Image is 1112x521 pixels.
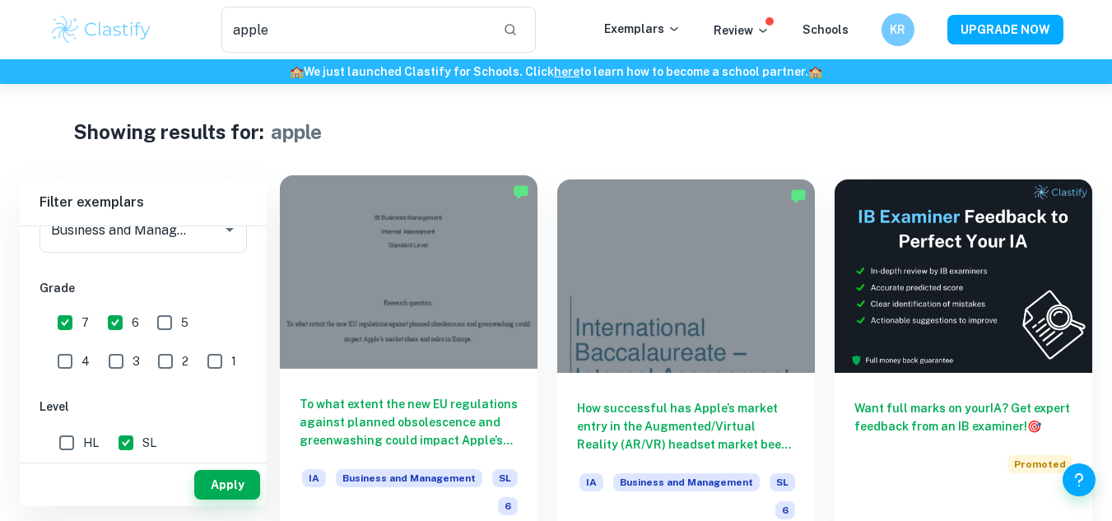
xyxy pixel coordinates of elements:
[142,434,156,452] span: SL
[40,279,247,297] h6: Grade
[83,434,99,452] span: HL
[300,395,518,449] h6: To what extent the new EU regulations against planned obsolescence and greenwashing could impact ...
[775,501,795,519] span: 6
[290,65,304,78] span: 🏫
[579,473,603,491] span: IA
[854,399,1072,435] h6: Want full marks on your IA ? Get expert feedback from an IB examiner!
[73,117,264,147] h1: Showing results for:
[613,473,760,491] span: Business and Management
[133,352,140,370] span: 3
[20,179,267,226] h6: Filter exemplars
[132,314,139,332] span: 6
[182,352,188,370] span: 2
[770,473,795,491] span: SL
[513,184,529,200] img: Marked
[81,314,89,332] span: 7
[336,469,482,487] span: Business and Management
[888,21,907,39] h6: KR
[81,352,90,370] span: 4
[181,314,188,332] span: 5
[271,117,322,147] h1: apple
[1063,463,1096,496] button: Help and Feedback
[218,218,241,241] button: Open
[492,469,518,487] span: SL
[604,20,681,38] p: Exemplars
[803,23,849,36] a: Schools
[3,63,1109,81] h6: We just launched Clastify for Schools. Click to learn how to become a school partner.
[498,497,518,515] span: 6
[554,65,579,78] a: here
[808,65,822,78] span: 🏫
[714,21,770,40] p: Review
[231,352,236,370] span: 1
[40,398,247,416] h6: Level
[1007,455,1072,473] span: Promoted
[790,188,807,204] img: Marked
[194,470,260,500] button: Apply
[947,15,1063,44] button: UPGRADE NOW
[49,13,154,46] img: Clastify logo
[221,7,491,53] input: Search for any exemplars...
[577,399,795,454] h6: How successful has Apple’s market entry in the Augmented/Virtual Reality (AR/VR) headset market b...
[835,179,1092,373] img: Thumbnail
[882,13,914,46] button: KR
[302,469,326,487] span: IA
[1027,420,1041,433] span: 🎯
